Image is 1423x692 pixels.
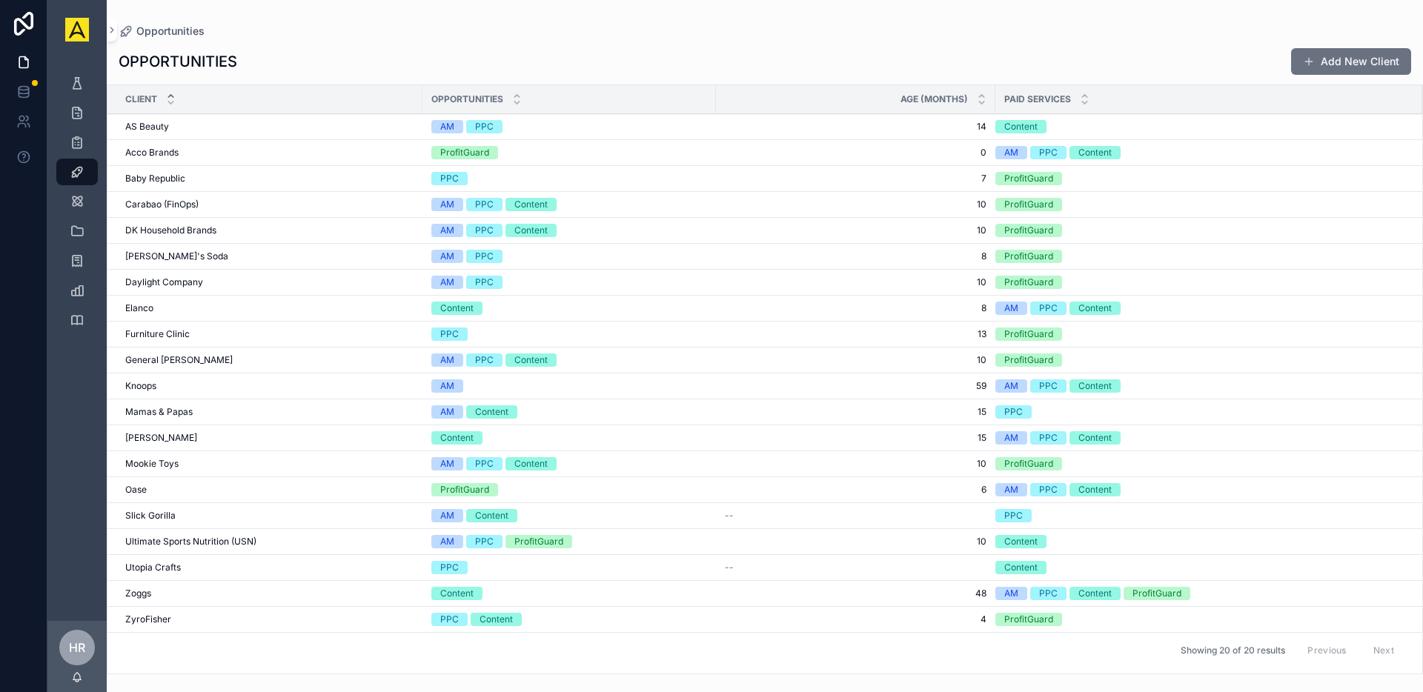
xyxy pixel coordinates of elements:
[440,379,454,393] div: AM
[431,353,707,367] a: AMPPCContent
[725,354,986,366] span: 10
[514,198,548,211] div: Content
[431,509,707,522] a: AMContent
[431,93,503,105] span: Opportunities
[431,198,707,211] a: AMPPCContent
[125,432,414,444] a: [PERSON_NAME]
[125,302,153,314] span: Elanco
[125,536,256,548] span: Ultimate Sports Nutrition (USN)
[440,587,474,600] div: Content
[119,51,237,72] h1: OPPORTUNITIES
[1004,483,1018,496] div: AM
[995,431,1404,445] a: AMPPCContent
[440,431,474,445] div: Content
[725,458,986,470] a: 10
[475,509,508,522] div: Content
[995,250,1404,263] a: ProfitGuard
[125,536,414,548] a: Ultimate Sports Nutrition (USN)
[125,354,233,366] span: General [PERSON_NAME]
[475,535,494,548] div: PPC
[440,198,454,211] div: AM
[1039,431,1058,445] div: PPC
[725,562,986,573] a: --
[1004,198,1053,211] div: ProfitGuard
[431,250,707,263] a: AMPPC
[995,483,1404,496] a: AMPPCContent
[125,173,414,184] a: Baby Republic
[1004,457,1053,470] div: ProfitGuard
[1039,587,1058,600] div: PPC
[125,328,190,340] span: Furniture Clinic
[1291,48,1411,75] button: Add New Client
[995,587,1404,600] a: AMPPCContentProfitGuard
[725,121,986,133] a: 14
[125,562,181,573] span: Utopia Crafts
[1004,353,1053,367] div: ProfitGuard
[1039,146,1058,159] div: PPC
[1004,172,1053,185] div: ProfitGuard
[440,457,454,470] div: AM
[440,224,454,237] div: AM
[725,432,986,444] a: 15
[514,457,548,470] div: Content
[431,431,707,445] a: Content
[125,354,414,366] a: General [PERSON_NAME]
[1004,146,1018,159] div: AM
[1078,483,1112,496] div: Content
[1004,224,1053,237] div: ProfitGuard
[125,432,197,444] span: [PERSON_NAME]
[725,224,986,236] a: 10
[1078,431,1112,445] div: Content
[125,276,203,288] span: Daylight Company
[1004,561,1038,574] div: Content
[125,121,414,133] a: AS Beauty
[995,146,1404,159] a: AMPPCContent
[125,302,414,314] a: Elanco
[125,510,176,522] span: Slick Gorilla
[1004,250,1053,263] div: ProfitGuard
[725,328,986,340] a: 13
[475,250,494,263] div: PPC
[725,147,986,159] a: 0
[475,353,494,367] div: PPC
[431,405,707,419] a: AMContent
[440,509,454,522] div: AM
[1004,587,1018,600] div: AM
[431,483,707,496] a: ProfitGuard
[125,147,414,159] a: Acco Brands
[475,457,494,470] div: PPC
[431,224,707,237] a: AMPPCContent
[1039,379,1058,393] div: PPC
[125,406,414,418] a: Mamas & Papas
[431,561,707,574] a: PPC
[475,198,494,211] div: PPC
[440,613,459,626] div: PPC
[725,588,986,599] a: 48
[119,24,205,39] a: Opportunities
[125,224,414,236] a: DK Household Brands
[995,327,1404,341] a: ProfitGuard
[725,536,986,548] a: 10
[1181,645,1285,656] span: Showing 20 of 20 results
[440,120,454,133] div: AM
[514,535,563,548] div: ProfitGuard
[136,24,205,39] span: Opportunities
[125,250,414,262] a: [PERSON_NAME]'s Soda
[125,458,414,470] a: Mookie Toys
[440,327,459,341] div: PPC
[725,380,986,392] a: 59
[1004,405,1023,419] div: PPC
[514,353,548,367] div: Content
[725,406,986,418] a: 15
[125,199,414,210] a: Carabao (FinOps)
[900,93,968,105] span: Age (Months)
[995,561,1404,574] a: Content
[725,276,986,288] span: 10
[725,510,986,522] a: --
[995,276,1404,289] a: ProfitGuard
